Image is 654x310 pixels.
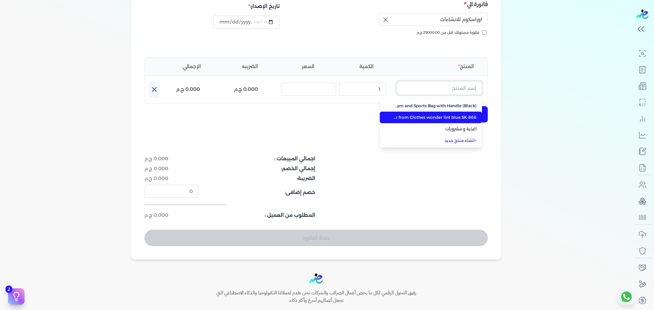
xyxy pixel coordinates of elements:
button: إسم الشركة [379,13,488,29]
span: 2 [5,285,12,293]
dt: الضريبة: [203,175,315,182]
dt: إجمالي الخصم: [203,165,315,172]
ul: إسم المنتج [380,99,482,148]
img: logo [636,10,649,19]
button: إسم المنتج [397,81,482,97]
span: اغذية و مشروبات [393,126,477,132]
input: إسم المنتج [397,81,482,94]
dd: 0.000 ج.م [144,212,199,219]
p: 0.000 ج.م [234,85,258,94]
li: الإجمالي [164,63,219,70]
dt: المطلوب من العميل : [203,212,315,219]
h6: رفيق التحول الرقمي لكل ما يخص أعمال الضرائب والشركات نحن نقدم لعملائنا التكنولوجيا والذكاء الاصطن... [202,289,431,304]
a: انشاء منتج جديد [393,137,477,144]
dd: 0.000 ج.م [144,175,199,182]
li: الكمية [339,63,394,70]
li: السعر [280,63,336,70]
button: 2 [8,288,25,305]
li: المنتج [397,63,482,70]
dt: خصم إضافى: [203,185,315,198]
img: logo [309,273,323,284]
span: Travel Bag Foldable bags for women bags travel Gym Bag Large Capacity Waterproof Gym and Sports B... [393,103,477,109]
dd: 0.000 ج.م [144,165,199,172]
input: إسم الشركة [379,13,488,26]
dt: اجمالي المبيعات : [203,155,315,162]
li: الضريبه [222,63,278,70]
p: 0.000 ج.م [176,85,200,94]
span: فاتورة مستهلك اقل من 25000.00 ج.م [417,30,479,35]
input: فاتورة مستهلك اقل من 25000.00 ج.م [482,30,486,35]
span: + [474,138,477,143]
dd: 0.000 ج.م [144,155,199,162]
span: Sokany Electric Rechargeable Lint Remover from Clothes wonder lint blue SK-866 [393,114,477,120]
